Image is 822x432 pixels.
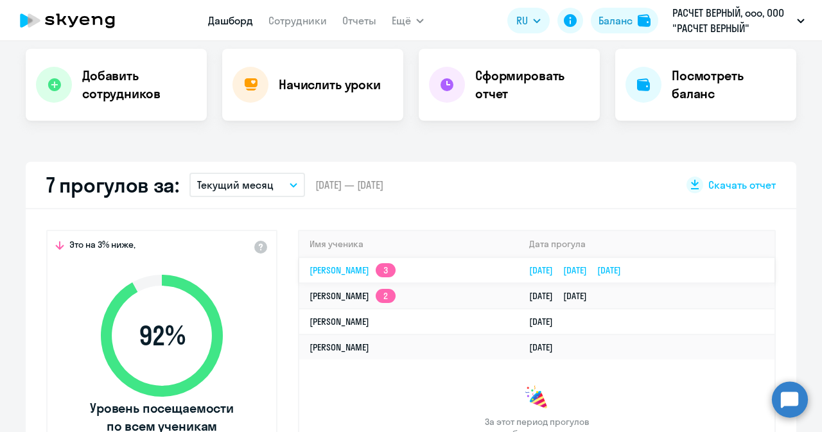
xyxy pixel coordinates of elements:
button: RU [507,8,550,33]
a: Отчеты [342,14,376,27]
button: Текущий месяц [189,173,305,197]
h4: Добавить сотрудников [82,67,197,103]
h4: Сформировать отчет [475,67,590,103]
a: [DATE][DATE][DATE] [529,264,631,276]
img: congrats [524,385,550,411]
img: balance [638,14,651,27]
h4: Начислить уроки [279,76,381,94]
button: Ещё [392,8,424,33]
a: [DATE] [529,341,563,353]
span: Скачать отчет [708,178,776,192]
h2: 7 прогулов за: [46,172,179,198]
a: Дашборд [208,14,253,27]
a: [PERSON_NAME] [310,316,369,327]
span: Это на 3% ниже, [69,239,136,254]
span: 92 % [88,320,236,351]
a: [PERSON_NAME]2 [310,290,396,302]
span: Ещё [392,13,411,28]
span: [DATE] — [DATE] [315,178,383,192]
a: [DATE][DATE] [529,290,597,302]
th: Имя ученика [299,231,519,257]
h4: Посмотреть баланс [672,67,786,103]
p: РАСЧЕТ ВЕРНЫЙ, ооо, ООО "РАСЧЕТ ВЕРНЫЙ" [672,5,792,36]
a: Сотрудники [268,14,327,27]
th: Дата прогула [519,231,774,257]
app-skyeng-badge: 3 [376,263,396,277]
button: Балансbalance [591,8,658,33]
a: [PERSON_NAME] [310,341,369,353]
a: [DATE] [529,316,563,327]
app-skyeng-badge: 2 [376,289,396,303]
span: RU [516,13,528,28]
p: Текущий месяц [197,177,274,193]
button: РАСЧЕТ ВЕРНЫЙ, ооо, ООО "РАСЧЕТ ВЕРНЫЙ" [666,5,811,36]
div: Баланс [599,13,633,28]
a: [PERSON_NAME]3 [310,264,396,276]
